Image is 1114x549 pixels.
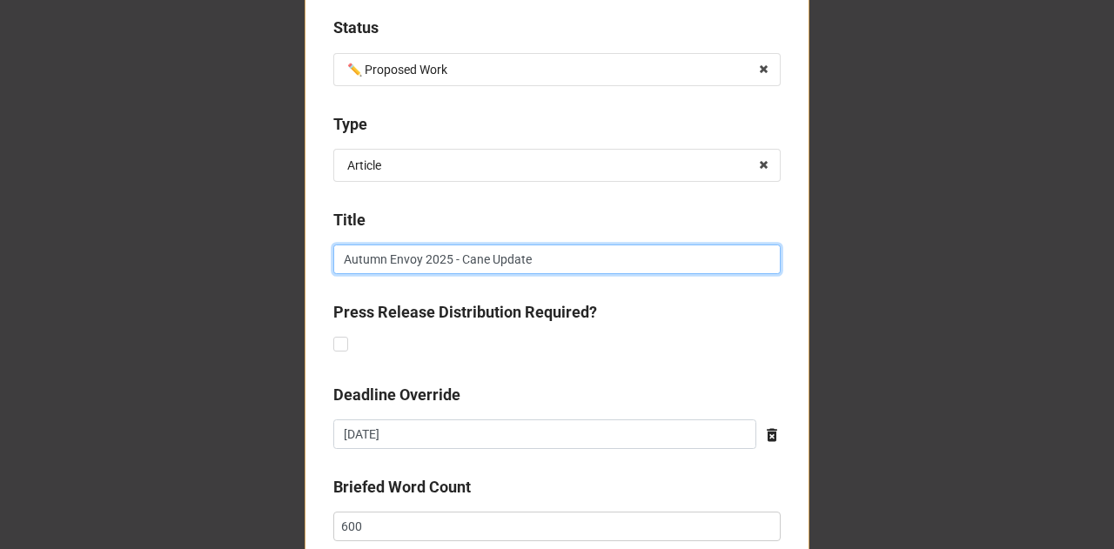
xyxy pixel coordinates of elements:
input: Date [333,419,756,449]
label: Briefed Word Count [333,475,471,499]
label: Title [333,208,366,232]
label: Type [333,112,367,137]
label: Press Release Distribution Required? [333,300,597,325]
label: Deadline Override [333,383,460,407]
label: Status [333,16,379,40]
div: ✏️ Proposed Work [347,64,447,76]
div: Article [347,159,381,171]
